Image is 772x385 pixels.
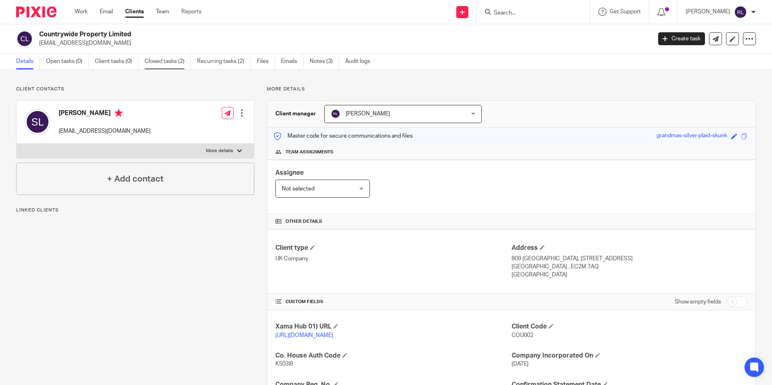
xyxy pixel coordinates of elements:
[310,54,339,69] a: Notes (3)
[275,333,333,338] a: [URL][DOMAIN_NAME]
[145,54,191,69] a: Closed tasks (2)
[275,352,511,360] h4: Co. House Auth Code
[46,54,89,69] a: Open tasks (0)
[734,6,747,19] img: svg%3E
[16,86,254,92] p: Client contacts
[346,111,390,117] span: [PERSON_NAME]
[257,54,275,69] a: Files
[275,169,304,176] span: Assignee
[181,8,201,16] a: Reports
[16,207,254,213] p: Linked clients
[345,54,376,69] a: Audit logs
[275,361,293,367] span: K503I9
[512,361,529,367] span: [DATE]
[16,30,33,47] img: svg%3E
[59,109,151,119] h4: [PERSON_NAME]
[16,6,57,17] img: Pixie
[493,10,566,17] input: Search
[75,8,88,16] a: Work
[267,86,756,92] p: More details
[512,263,747,271] p: [GEOGRAPHIC_DATA] , EC2M 7AQ
[275,110,316,118] h3: Client manager
[610,9,641,15] span: Get Support
[512,322,747,331] h4: Client Code
[273,132,413,140] p: Master code for secure communications and files
[512,352,747,360] h4: Company Incorporated On
[512,244,747,252] h4: Address
[281,54,304,69] a: Emails
[275,299,511,305] h4: CUSTOM FIELDS
[512,333,533,338] span: COU002
[206,148,233,154] p: More details
[107,173,164,185] h4: + Add contact
[657,132,727,141] div: grandmas-silver-plaid-skunk
[331,109,340,119] img: svg%3E
[275,244,511,252] h4: Client type
[285,218,322,225] span: Other details
[282,186,315,192] span: Not selected
[285,149,334,155] span: Team assignments
[25,109,50,135] img: svg%3E
[675,298,721,306] label: Show empty fields
[658,32,705,45] a: Create task
[59,127,151,135] p: [EMAIL_ADDRESS][DOMAIN_NAME]
[275,255,511,263] p: UK Company
[39,39,646,47] p: [EMAIL_ADDRESS][DOMAIN_NAME]
[39,30,524,39] h2: Countrywide Property Limited
[512,271,747,279] p: [GEOGRAPHIC_DATA]
[95,54,138,69] a: Client tasks (0)
[197,54,251,69] a: Recurring tasks (2)
[115,109,123,117] i: Primary
[100,8,113,16] a: Email
[686,8,730,16] p: [PERSON_NAME]
[156,8,169,16] a: Team
[275,322,511,331] h4: Xama Hub 01) URL
[16,54,40,69] a: Details
[512,255,747,263] p: 809 [GEOGRAPHIC_DATA], [STREET_ADDRESS]
[125,8,144,16] a: Clients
